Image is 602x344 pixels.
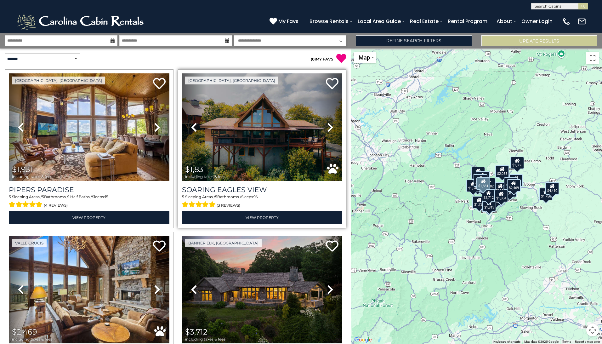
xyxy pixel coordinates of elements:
a: Report a map error [575,340,600,343]
span: including taxes & fees [12,337,52,341]
a: My Favs [270,17,300,26]
div: $1,611 [476,171,490,184]
a: Browse Rentals [306,16,352,27]
a: View Property [182,211,343,224]
a: Open this area in Google Maps (opens a new window) [353,336,373,344]
span: (3 reviews) [217,201,240,209]
span: $3,712 [185,327,207,336]
a: Soaring Eagles View [182,186,343,194]
a: Real Estate [407,16,442,27]
span: including taxes & fees [12,175,52,179]
span: 1 Half Baths / [68,194,92,199]
span: Map data ©2025 Google [524,340,559,343]
a: Banner Elk, [GEOGRAPHIC_DATA] [185,239,262,247]
span: 5 [182,194,184,199]
a: About [493,16,515,27]
span: ( ) [311,57,316,61]
a: Rental Program [445,16,491,27]
div: $4,410 [545,182,559,195]
button: Change map style [354,52,376,63]
span: Map [359,54,370,61]
div: $1,804 [494,190,508,202]
span: $1,931 [12,165,33,174]
a: [GEOGRAPHIC_DATA], [GEOGRAPHIC_DATA] [12,77,105,84]
span: including taxes & fees [185,175,225,179]
a: Add to favorites [326,240,338,253]
a: [GEOGRAPHIC_DATA], [GEOGRAPHIC_DATA] [185,77,278,84]
div: Sleeping Areas / Bathrooms / Sleeps: [182,194,343,209]
a: (0)MY FAVS [311,57,333,61]
div: $2,997 [493,182,507,195]
div: $1,756 [539,188,553,200]
img: White-1-2.png [16,12,146,31]
span: including taxes & fees [185,337,225,341]
span: My Favs [278,17,298,25]
img: phone-regular-white.png [562,17,571,26]
div: $1,608 [471,167,485,179]
a: View Property [9,211,169,224]
div: Sleeping Areas / Bathrooms / Sleeps: [9,194,169,209]
a: Local Area Guide [355,16,404,27]
div: $1,725 [472,196,486,209]
img: thumbnail_167189270.jpeg [182,73,343,181]
div: $3,712 [481,189,495,202]
div: $1,713 [509,174,523,187]
span: 5 [42,194,44,199]
a: Owner Login [518,16,556,27]
span: 16 [254,194,258,199]
div: $2,632 [503,177,517,190]
button: Map camera controls [586,324,599,336]
div: $1,813 [482,199,496,211]
a: Refine Search Filters [356,35,472,46]
a: Valle Crucis [12,239,47,247]
span: 15 [105,194,108,199]
button: Keyboard shortcuts [493,340,520,344]
img: mail-regular-white.png [577,17,586,26]
a: Add to favorites [153,240,166,253]
div: $1,769 [474,174,487,187]
span: 5 [215,194,217,199]
button: Update Results [481,35,597,46]
a: Pipers Paradise [9,186,169,194]
a: Add to favorites [326,77,338,91]
div: $2,282 [481,178,495,190]
span: 0 [312,57,315,61]
a: Add to favorites [153,77,166,91]
span: $1,831 [185,165,206,174]
img: thumbnail_163270761.jpeg [9,236,169,343]
div: $1,848 [466,180,480,192]
img: thumbnail_163276265.jpeg [182,236,343,343]
div: $1,868 [510,157,524,169]
div: $2,055 [495,165,509,178]
a: Terms (opens in new tab) [562,340,571,343]
button: Toggle fullscreen view [586,52,599,64]
span: $2,469 [12,327,37,336]
div: $1,831 [476,177,490,190]
span: 5 [9,194,11,199]
div: $2,469 [507,179,521,192]
span: (4 reviews) [44,201,68,209]
img: thumbnail_166630216.jpeg [9,73,169,181]
img: Google [353,336,373,344]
